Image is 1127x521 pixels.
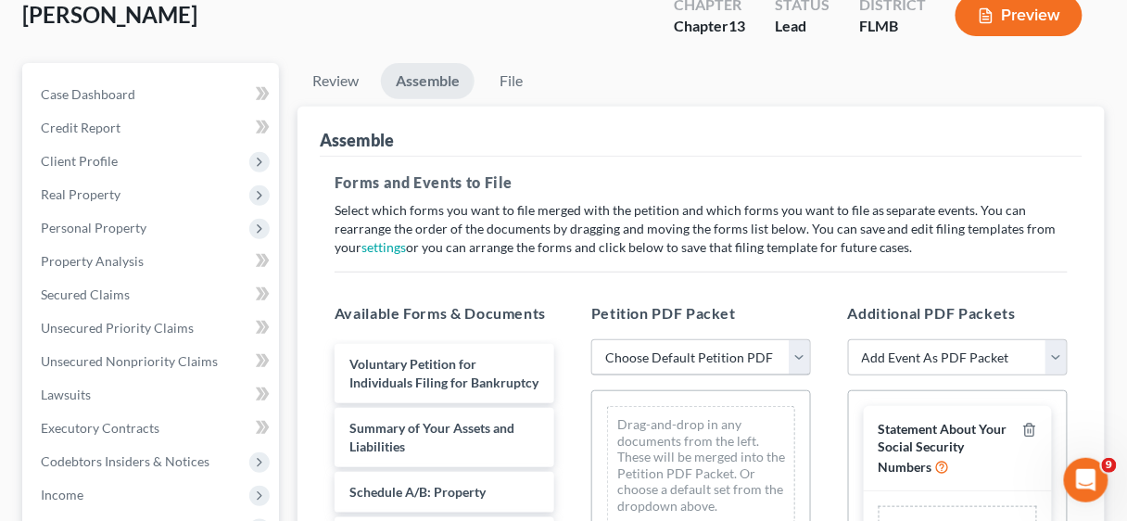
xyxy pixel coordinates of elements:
[41,153,118,169] span: Client Profile
[848,302,1068,324] h5: Additional PDF Packets
[879,421,1007,474] span: Statement About Your Social Security Numbers
[482,63,541,99] a: File
[26,245,279,278] a: Property Analysis
[41,487,83,502] span: Income
[775,16,829,37] div: Lead
[349,356,538,390] span: Voluntary Petition for Individuals Filing for Bankruptcy
[41,186,120,202] span: Real Property
[591,304,736,322] span: Petition PDF Packet
[1102,458,1117,473] span: 9
[26,278,279,311] a: Secured Claims
[349,420,514,454] span: Summary of Your Assets and Liabilities
[26,378,279,412] a: Lawsuits
[335,172,1068,194] h5: Forms and Events to File
[26,111,279,145] a: Credit Report
[41,387,91,402] span: Lawsuits
[41,253,144,269] span: Property Analysis
[41,286,130,302] span: Secured Claims
[41,353,218,369] span: Unsecured Nonpriority Claims
[728,17,745,34] span: 13
[41,120,120,135] span: Credit Report
[26,345,279,378] a: Unsecured Nonpriority Claims
[361,239,406,255] a: settings
[320,129,394,151] div: Assemble
[298,63,374,99] a: Review
[41,420,159,436] span: Executory Contracts
[41,220,146,235] span: Personal Property
[26,311,279,345] a: Unsecured Priority Claims
[41,320,194,336] span: Unsecured Priority Claims
[41,86,135,102] span: Case Dashboard
[335,201,1068,257] p: Select which forms you want to file merged with the petition and which forms you want to file as ...
[26,412,279,445] a: Executory Contracts
[41,453,209,469] span: Codebtors Insiders & Notices
[349,484,486,500] span: Schedule A/B: Property
[26,78,279,111] a: Case Dashboard
[674,16,745,37] div: Chapter
[22,1,197,28] span: [PERSON_NAME]
[859,16,926,37] div: FLMB
[335,302,554,324] h5: Available Forms & Documents
[381,63,475,99] a: Assemble
[1064,458,1108,502] iframe: Intercom live chat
